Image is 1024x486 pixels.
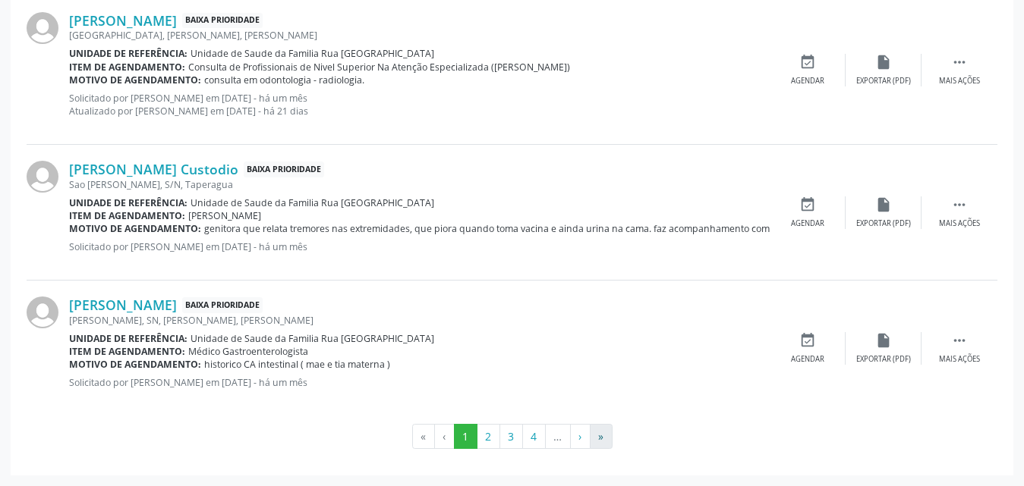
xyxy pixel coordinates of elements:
b: Item de agendamento: [69,61,185,74]
div: Agendar [791,354,824,365]
i: event_available [799,54,816,71]
i: insert_drive_file [875,332,892,349]
b: Unidade de referência: [69,196,187,209]
span: Consulta de Profissionais de Nivel Superior Na Atenção Especializada ([PERSON_NAME]) [188,61,570,74]
button: Go to page 1 [454,424,477,450]
div: [GEOGRAPHIC_DATA], [PERSON_NAME], [PERSON_NAME] [69,29,770,42]
i:  [951,54,968,71]
img: img [27,296,58,328]
div: Exportar (PDF) [856,76,911,86]
span: Unidade de Saude da Familia Rua [GEOGRAPHIC_DATA] [191,196,434,209]
div: Mais ações [939,354,980,365]
div: Agendar [791,218,824,229]
ul: Pagination [27,424,997,450]
a: [PERSON_NAME] Custodio [69,161,238,177]
span: genitora que relata tremores nas extremidades, que piora quando toma vacina e ainda urina na cama... [204,222,842,235]
button: Go to page 2 [477,424,500,450]
i:  [951,196,968,213]
span: Unidade de Saude da Familia Rua [GEOGRAPHIC_DATA] [191,332,434,345]
img: img [27,161,58,193]
div: Mais ações [939,76,980,86]
span: Unidade de Saude da Familia Rua [GEOGRAPHIC_DATA] [191,47,434,60]
span: historico CA intestinal ( mae e tia materna ) [204,358,390,371]
a: [PERSON_NAME] [69,12,177,29]
i: event_available [799,196,816,213]
b: Unidade de referência: [69,332,187,345]
button: Go to page 4 [522,424,546,450]
span: consulta em odontologia - radiologia. [204,74,364,86]
div: Mais ações [939,218,980,229]
span: Baixa Prioridade [182,297,263,313]
span: Médico Gastroenterologista [188,345,308,358]
b: Unidade de referência: [69,47,187,60]
b: Motivo de agendamento: [69,358,201,371]
button: Go to last page [590,424,613,450]
b: Item de agendamento: [69,345,185,358]
button: Go to page 3 [499,424,523,450]
span: [PERSON_NAME] [188,209,261,222]
p: Solicitado por [PERSON_NAME] em [DATE] - há um mês Atualizado por [PERSON_NAME] em [DATE] - há 21... [69,92,770,118]
div: Agendar [791,76,824,86]
div: Sao [PERSON_NAME], S/N, Taperagua [69,178,770,191]
i: event_available [799,332,816,349]
b: Motivo de agendamento: [69,222,201,235]
button: Go to next page [570,424,591,450]
a: [PERSON_NAME] [69,296,177,313]
i:  [951,332,968,349]
div: Exportar (PDF) [856,218,911,229]
div: Exportar (PDF) [856,354,911,365]
p: Solicitado por [PERSON_NAME] em [DATE] - há um mês [69,240,770,253]
b: Motivo de agendamento: [69,74,201,86]
div: [PERSON_NAME], SN, [PERSON_NAME], [PERSON_NAME] [69,314,770,327]
b: Item de agendamento: [69,209,185,222]
i: insert_drive_file [875,196,892,213]
p: Solicitado por [PERSON_NAME] em [DATE] - há um mês [69,376,770,389]
i: insert_drive_file [875,54,892,71]
img: img [27,12,58,44]
span: Baixa Prioridade [182,13,263,29]
span: Baixa Prioridade [244,161,324,177]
